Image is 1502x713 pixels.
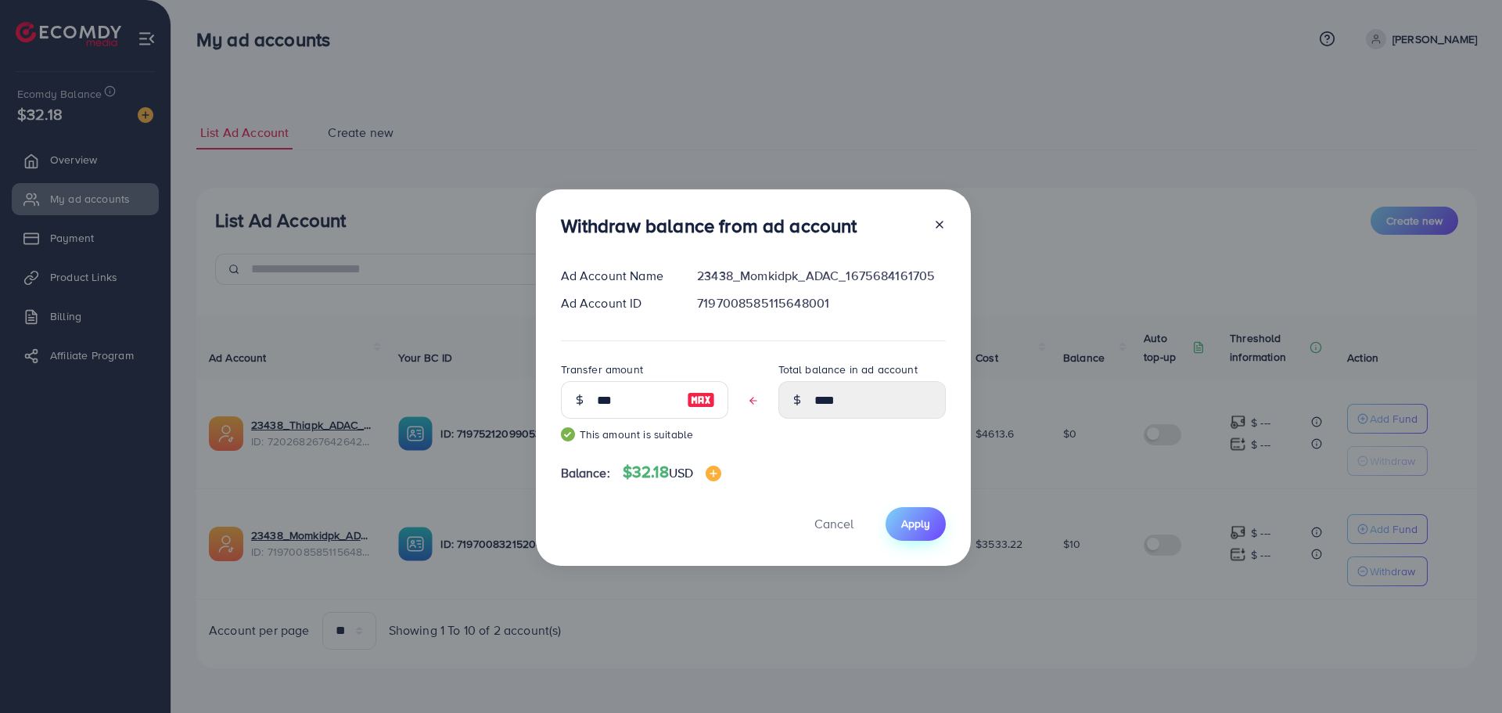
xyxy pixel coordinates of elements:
div: Ad Account ID [548,294,685,312]
span: Apply [901,516,930,531]
img: image [687,391,715,409]
div: 23438_Momkidpk_ADAC_1675684161705 [685,267,958,285]
span: Balance: [561,464,610,482]
label: Transfer amount [561,362,643,377]
button: Cancel [795,507,873,541]
span: Cancel [814,515,853,532]
img: image [706,466,721,481]
h3: Withdraw balance from ad account [561,214,857,237]
img: guide [561,427,575,441]
div: 7197008585115648001 [685,294,958,312]
label: Total balance in ad account [778,362,918,377]
h4: $32.18 [623,463,721,482]
span: USD [669,464,693,481]
small: This amount is suitable [561,427,728,442]
button: Apply [886,507,946,541]
iframe: Chat [1436,643,1490,701]
div: Ad Account Name [548,267,685,285]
